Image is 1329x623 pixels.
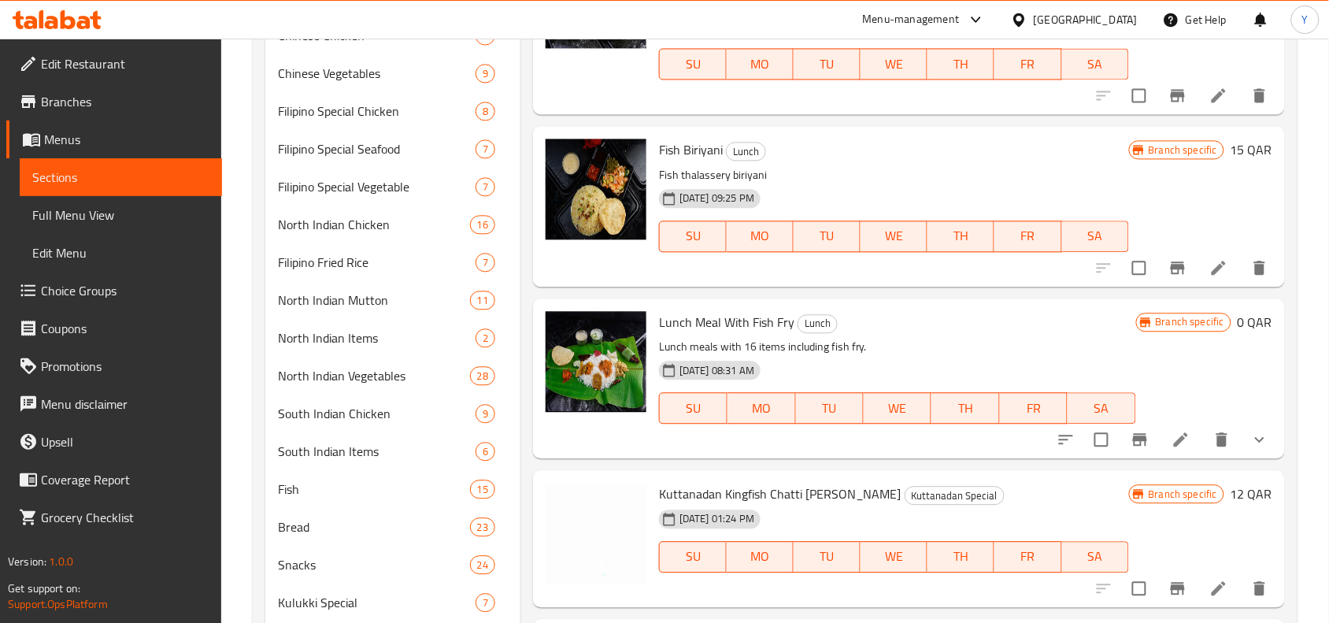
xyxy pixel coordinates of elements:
[867,53,921,76] span: WE
[734,397,789,420] span: MO
[727,221,794,252] button: MO
[927,48,994,80] button: TH
[476,406,494,421] span: 9
[6,347,222,385] a: Promotions
[476,64,495,83] div: items
[476,328,495,347] div: items
[1241,569,1279,607] button: delete
[44,130,209,149] span: Menus
[278,253,476,272] div: Filipino Fried Rice
[673,511,761,526] span: [DATE] 01:24 PM
[476,442,495,461] div: items
[659,221,727,252] button: SU
[476,253,495,272] div: items
[659,138,723,161] span: Fish Biriyani
[278,480,469,499] span: Fish
[733,224,787,247] span: MO
[476,593,495,612] div: items
[476,104,494,119] span: 8
[476,404,495,423] div: items
[798,314,838,333] div: Lunch
[659,337,1136,357] p: Lunch meals with 16 items including fish fry.
[800,224,854,247] span: TU
[265,546,520,584] div: Snacks24
[1250,430,1269,449] svg: Show Choices
[1231,483,1272,505] h6: 12 QAR
[861,541,927,573] button: WE
[278,404,476,423] span: South Indian Chicken
[861,48,927,80] button: WE
[470,366,495,385] div: items
[1062,48,1129,80] button: SA
[278,517,469,536] span: Bread
[476,180,494,195] span: 7
[8,551,46,572] span: Version:
[471,217,494,232] span: 16
[1159,249,1197,287] button: Branch-specific-item
[6,423,222,461] a: Upsell
[1074,397,1129,420] span: SA
[6,461,222,499] a: Coverage Report
[265,168,520,206] div: Filipino Special Vegetable7
[659,482,901,506] span: Kuttanadan Kingfish Chatti [PERSON_NAME]
[1241,249,1279,287] button: delete
[1231,139,1272,161] h6: 15 QAR
[41,357,209,376] span: Promotions
[278,139,476,158] span: Filipino Special Seafood
[476,331,494,346] span: 2
[32,168,209,187] span: Sections
[471,293,494,308] span: 11
[278,366,469,385] span: North Indian Vegetables
[994,541,1061,573] button: FR
[265,432,520,470] div: South Indian Items6
[666,397,721,420] span: SU
[546,311,646,412] img: Lunch Meal With Fish Fry
[659,48,727,80] button: SU
[1006,397,1061,420] span: FR
[20,234,222,272] a: Edit Menu
[864,392,931,424] button: WE
[265,92,520,130] div: Filipino Special Chicken8
[1062,541,1129,573] button: SA
[471,520,494,535] span: 23
[905,487,1004,505] span: Kuttanadan Special
[6,310,222,347] a: Coupons
[994,48,1061,80] button: FR
[476,139,495,158] div: items
[1068,53,1123,76] span: SA
[278,177,476,196] span: Filipino Special Vegetable
[1123,251,1156,284] span: Select to update
[6,45,222,83] a: Edit Restaurant
[727,541,794,573] button: MO
[278,328,476,347] div: North Indian Items
[733,545,787,568] span: MO
[659,165,1129,185] p: Fish thalassery biriyani
[1159,569,1197,607] button: Branch-specific-item
[800,53,854,76] span: TU
[1062,221,1129,252] button: SA
[794,541,861,573] button: TU
[476,177,495,196] div: items
[727,48,794,80] button: MO
[41,319,209,338] span: Coupons
[726,142,766,161] div: Lunch
[870,397,925,420] span: WE
[1068,392,1135,424] button: SA
[798,314,837,332] span: Lunch
[470,517,495,536] div: items
[278,102,476,121] div: Filipino Special Chicken
[470,555,495,574] div: items
[265,395,520,432] div: South Indian Chicken9
[934,53,988,76] span: TH
[1034,11,1138,28] div: [GEOGRAPHIC_DATA]
[278,442,476,461] span: South Indian Items
[867,545,921,568] span: WE
[49,551,73,572] span: 1.0.0
[6,385,222,423] a: Menu disclaimer
[1241,76,1279,114] button: delete
[1209,579,1228,598] a: Edit menu item
[6,499,222,536] a: Grocery Checklist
